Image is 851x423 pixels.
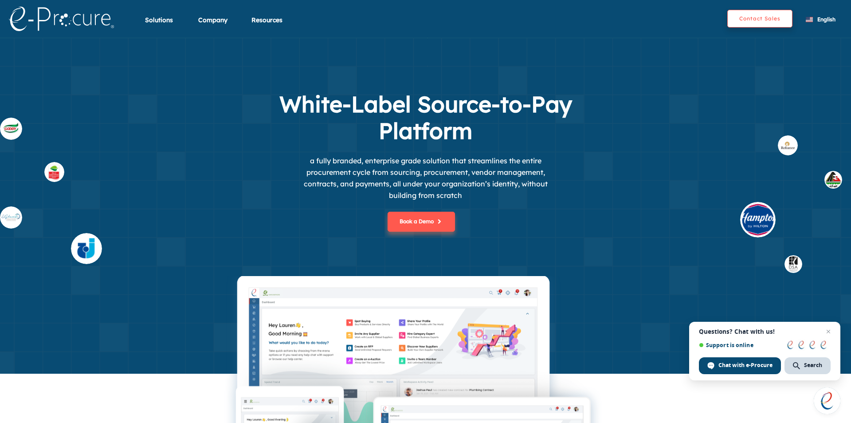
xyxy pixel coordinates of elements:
img: logo [9,7,114,31]
p: a fully branded, enterprise grade solution that streamlines the entire procurement cycle from sou... [293,155,559,201]
img: buyer_dsa.svg [784,253,802,270]
img: buyer_1.svg [824,167,842,185]
span: Support is online [699,342,781,348]
span: Chat with e-Procure [718,361,773,369]
div: Solutions [145,16,173,36]
span: English [817,16,835,23]
div: Company [198,16,227,36]
div: Search [784,357,831,374]
img: supplier_4.svg [71,229,102,260]
button: Book a Demo [388,212,455,232]
div: Resources [251,16,282,36]
h1: White-Label Source-to-Pay Platform [248,91,603,144]
div: Open chat [814,387,840,414]
img: buyer_rel.svg [778,132,798,152]
img: supplier_othaim.svg [44,157,64,177]
span: Questions? Chat with us! [699,328,831,335]
span: Search [804,361,822,369]
button: Contact Sales [727,10,792,28]
span: Close chat [823,326,834,337]
div: Chat with e-Procure [699,357,781,374]
img: buyer_hilt.svg [740,199,776,235]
